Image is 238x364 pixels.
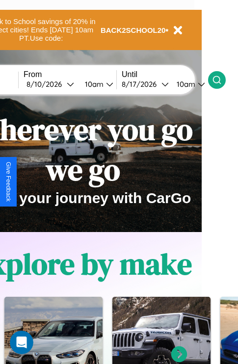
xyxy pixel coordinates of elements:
button: 10am [169,79,208,89]
div: 10am [80,79,106,89]
b: BACK2SCHOOL20 [101,26,166,34]
button: 10am [77,79,116,89]
div: 10am [172,79,198,89]
div: 8 / 17 / 2026 [122,79,161,89]
label: From [24,70,116,79]
button: 8/10/2026 [24,79,77,89]
iframe: Intercom live chat [10,331,33,354]
div: Give Feedback [5,162,12,202]
div: 8 / 10 / 2026 [26,79,67,89]
label: Until [122,70,208,79]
